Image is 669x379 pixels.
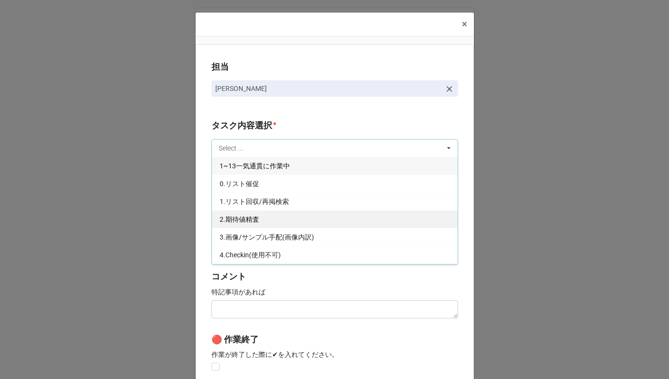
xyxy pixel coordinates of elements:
[220,251,281,259] span: 4.Checkin(使用不可)
[211,287,458,297] p: 特記事項があれば
[211,333,259,346] label: 🔴 作業終了
[211,350,458,359] p: 作業が終了した際に✔︎を入れてください。
[462,18,467,30] span: ×
[220,215,259,223] span: 2.期待値精査
[211,119,272,132] label: タスク内容選択
[220,180,259,188] span: 0.リスト催促
[215,84,441,93] p: [PERSON_NAME]
[220,198,289,205] span: 1.リスト回収/再掲検索
[220,233,314,241] span: 3.画像/サンプル手配(画像内訳)
[211,60,229,74] label: 担当
[211,270,246,283] label: コメント
[220,162,290,170] span: 1~13一気通貫に作業中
